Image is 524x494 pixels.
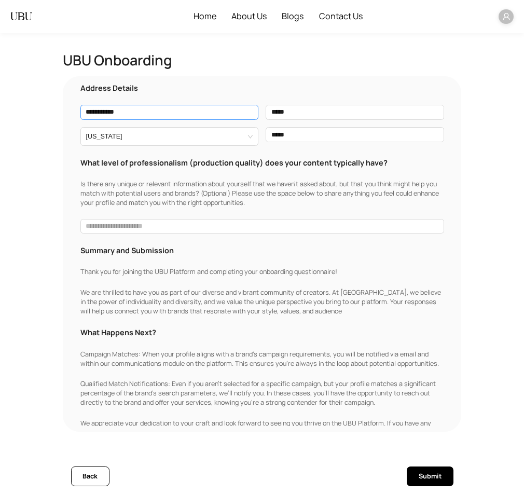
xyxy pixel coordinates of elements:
span: Home [194,2,216,32]
span: Back [82,471,98,482]
p: Campaign Matches: When your profile aligns with a brand’s campaign requirements, you will be noti... [80,350,444,368]
p: We appreciate your dedication to your craft and look forward to seeing you thrive on the UBU Plat... [80,419,444,437]
p: We are thrilled to have you as part of our diverse and vibrant community of creators. At [GEOGRAP... [80,288,444,316]
button: Back [71,466,109,486]
span: Blogs [282,2,304,32]
p: What level of professionalism (production quality) does your content typically have? [80,157,444,169]
a: UBU [10,2,32,32]
span: About Us [231,2,267,32]
p: Summary and Submission [80,245,444,256]
span: user [502,12,511,21]
p: Is there any unique or relevant information about yourself that we haven’t asked about, but that ... [80,180,444,208]
p: Qualified Match Notifications: Even if you aren’t selected for a specific campaign, but your prof... [80,379,444,407]
p: Address Details [80,83,444,94]
span: Alaska [86,130,253,144]
span: Contact Us [319,2,363,32]
h2: UBU Onboarding [63,52,461,68]
button: Submit [407,466,453,486]
span: Submit [419,471,442,482]
p: Thank you for joining the UBU Platform and completing your onboarding questionnaire! [80,267,444,277]
p: What Happens Next? [80,327,444,338]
